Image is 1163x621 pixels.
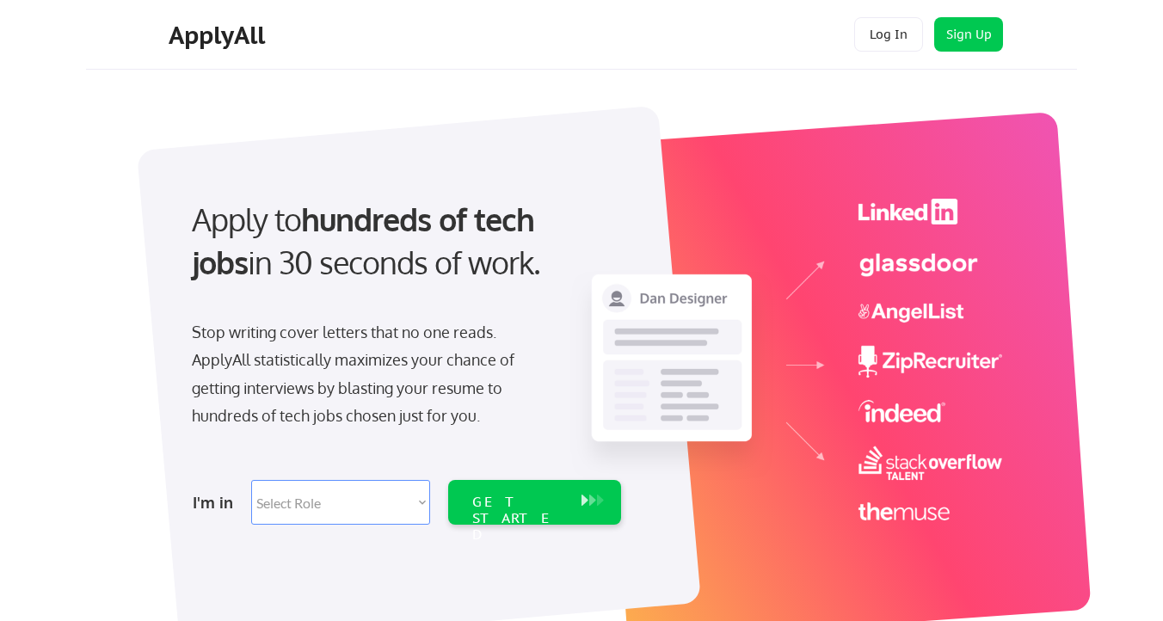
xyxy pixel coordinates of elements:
[192,318,545,430] div: Stop writing cover letters that no one reads. ApplyAll statistically maximizes your chance of get...
[472,494,564,544] div: GET STARTED
[192,198,614,285] div: Apply to in 30 seconds of work.
[192,200,542,281] strong: hundreds of tech jobs
[934,17,1003,52] button: Sign Up
[854,17,923,52] button: Log In
[193,489,241,516] div: I'm in
[169,21,270,50] div: ApplyAll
